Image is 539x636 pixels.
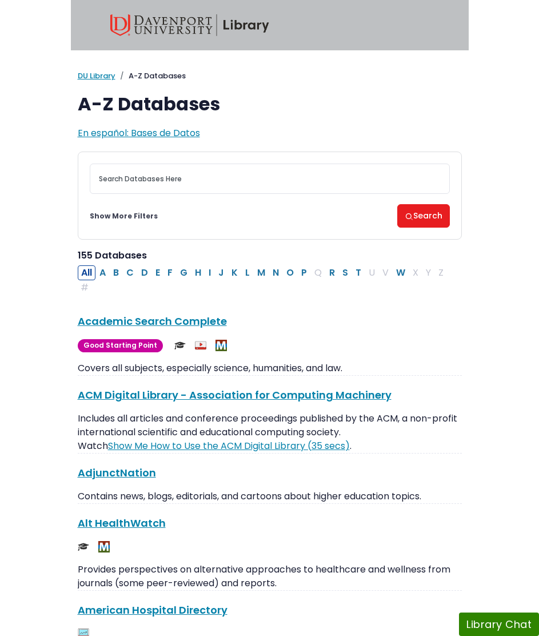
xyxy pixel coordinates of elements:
img: Scholarly or Peer Reviewed [78,541,89,552]
a: Academic Search Complete [78,314,227,328]
a: En español: Bases de Datos [78,126,200,140]
button: Filter Results W [393,265,409,280]
a: Alt HealthWatch [78,516,166,530]
button: Filter Results S [339,265,352,280]
a: AdjunctNation [78,466,156,480]
a: Link opens in new window [108,439,350,452]
p: Provides perspectives on alternative approaches to healthcare and wellness from journals (some pe... [78,563,462,590]
button: All [78,265,95,280]
button: Filter Results N [269,265,282,280]
img: MeL (Michigan electronic Library) [98,541,110,552]
button: Filter Results B [110,265,122,280]
img: Davenport University Library [110,14,269,36]
img: Scholarly or Peer Reviewed [174,340,186,351]
h1: A-Z Databases [78,93,462,115]
input: Search database by title or keyword [90,164,450,194]
button: Filter Results P [298,265,310,280]
button: Filter Results C [123,265,137,280]
span: 155 Databases [78,249,147,262]
button: Filter Results K [228,265,241,280]
a: ACM Digital Library - Association for Computing Machinery [78,388,392,402]
button: Filter Results I [205,265,214,280]
button: Filter Results R [326,265,338,280]
button: Library Chat [459,613,539,636]
a: American Hospital Directory [78,603,227,617]
span: Good Starting Point [78,339,163,352]
p: Contains news, blogs, editorials, and cartoons about higher education topics. [78,490,462,503]
a: DU Library [78,70,115,81]
button: Filter Results G [177,265,191,280]
button: Filter Results E [152,265,163,280]
a: Show More Filters [90,211,158,221]
button: Filter Results O [283,265,297,280]
button: Filter Results T [352,265,365,280]
button: Filter Results D [138,265,151,280]
button: Filter Results L [242,265,253,280]
img: MeL (Michigan electronic Library) [215,340,227,351]
button: Filter Results F [164,265,176,280]
img: Audio & Video [195,340,206,351]
button: Search [397,204,450,228]
li: A-Z Databases [115,70,186,82]
button: Filter Results H [191,265,205,280]
p: Covers all subjects, especially science, humanities, and law. [78,361,462,375]
button: Filter Results M [254,265,269,280]
button: Filter Results J [215,265,227,280]
div: Alpha-list to filter by first letter of database name [78,266,448,294]
button: Filter Results A [96,265,109,280]
nav: breadcrumb [78,70,462,82]
p: Includes all articles and conference proceedings published by the ACM, a non-profit international... [78,412,462,453]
